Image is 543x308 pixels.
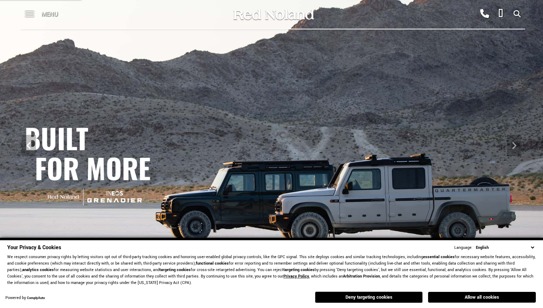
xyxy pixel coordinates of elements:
[315,292,423,303] button: Deny targeting cookies
[7,244,61,251] span: Your Privacy & Cookies
[454,246,473,250] div: Language:
[5,296,45,300] div: Powered by
[7,254,536,286] p: We respect consumer privacy rights by letting visitors opt out of third-party tracking cookies an...
[22,267,54,273] strong: analytics cookies
[283,267,315,273] strong: targeting cookies
[232,8,315,21] img: Red Noland Auto Group
[196,261,229,266] strong: functional cookies
[22,135,36,156] div: Previous
[159,267,191,273] strong: targeting cookies
[474,244,536,251] select: Language Select
[343,274,380,279] strong: Arbitration Provision
[423,254,455,260] strong: essential cookies
[283,274,309,279] a: Privacy Policy
[507,135,521,156] div: Next
[27,296,45,300] a: ComplyAuto
[428,292,536,303] button: Allow all cookies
